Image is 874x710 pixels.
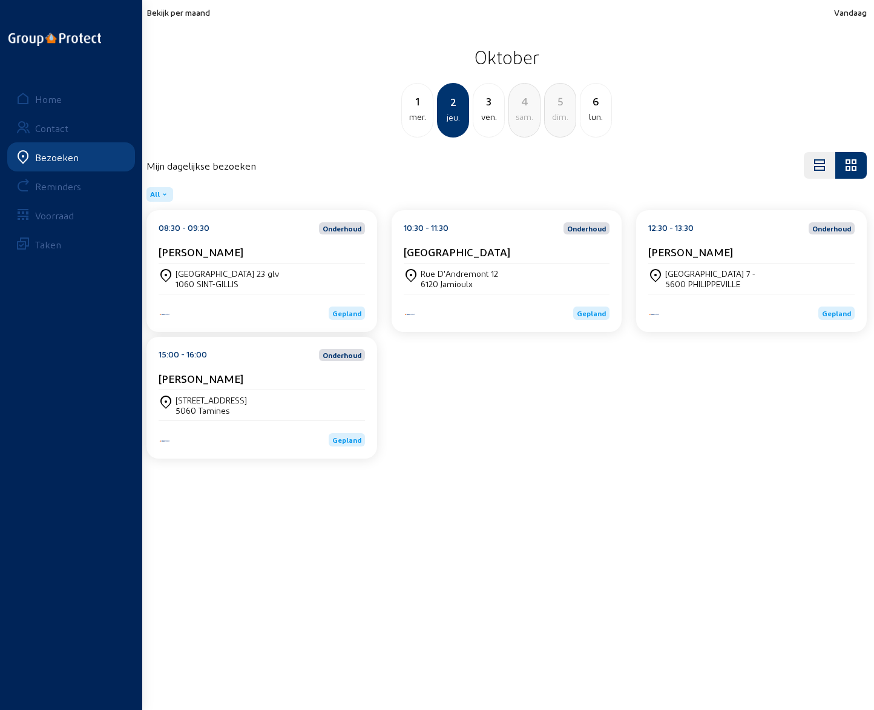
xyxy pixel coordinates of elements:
[332,436,361,444] span: Gepland
[509,110,540,124] div: sam.
[822,309,851,317] span: Gepland
[176,405,247,416] div: 5060 Tamines
[35,122,68,134] div: Contact
[159,372,243,385] cam-card-title: [PERSON_NAME]
[35,181,81,192] div: Reminders
[323,351,361,359] span: Onderhoud
[421,279,498,289] div: 6120 Jamioulx
[421,268,498,279] div: Rue D'Andremont 12
[323,225,361,232] span: Onderhoud
[567,225,606,232] span: Onderhoud
[834,7,867,18] span: Vandaag
[404,222,448,234] div: 10:30 - 11:30
[35,93,62,105] div: Home
[35,151,79,163] div: Bezoeken
[509,93,540,110] div: 4
[402,93,433,110] div: 1
[7,171,135,201] a: Reminders
[176,279,279,289] div: 1060 SINT-GILLIS
[146,160,256,171] h4: Mijn dagelijkse bezoeken
[7,84,135,113] a: Home
[7,201,135,230] a: Voorraad
[35,210,74,221] div: Voorraad
[404,313,416,316] img: Aqua Protect
[438,110,468,125] div: jeu.
[35,239,61,250] div: Taken
[176,268,279,279] div: [GEOGRAPHIC_DATA] 23 glv
[159,313,171,316] img: Aqua Protect
[159,222,209,234] div: 08:30 - 09:30
[332,309,361,317] span: Gepland
[7,142,135,171] a: Bezoeken
[438,93,468,110] div: 2
[812,225,851,232] span: Onderhoud
[580,110,611,124] div: lun.
[648,313,660,316] img: Aqua Protect
[580,93,611,110] div: 6
[150,190,160,199] span: All
[8,33,101,46] img: logo-oneline.png
[176,395,247,405] div: [STREET_ADDRESS]
[404,245,510,258] cam-card-title: [GEOGRAPHIC_DATA]
[473,93,504,110] div: 3
[665,268,755,279] div: [GEOGRAPHIC_DATA] 7 -
[402,110,433,124] div: mer.
[648,245,733,258] cam-card-title: [PERSON_NAME]
[7,113,135,142] a: Contact
[159,245,243,258] cam-card-title: [PERSON_NAME]
[146,42,867,72] h2: Oktober
[648,222,694,234] div: 12:30 - 13:30
[159,439,171,443] img: Aqua Protect
[545,110,576,124] div: dim.
[577,309,606,317] span: Gepland
[146,7,210,18] span: Bekijk per maand
[7,230,135,259] a: Taken
[665,279,755,289] div: 5600 PHILIPPEVILLE
[159,349,207,361] div: 15:00 - 16:00
[473,110,504,124] div: ven.
[545,93,576,110] div: 5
